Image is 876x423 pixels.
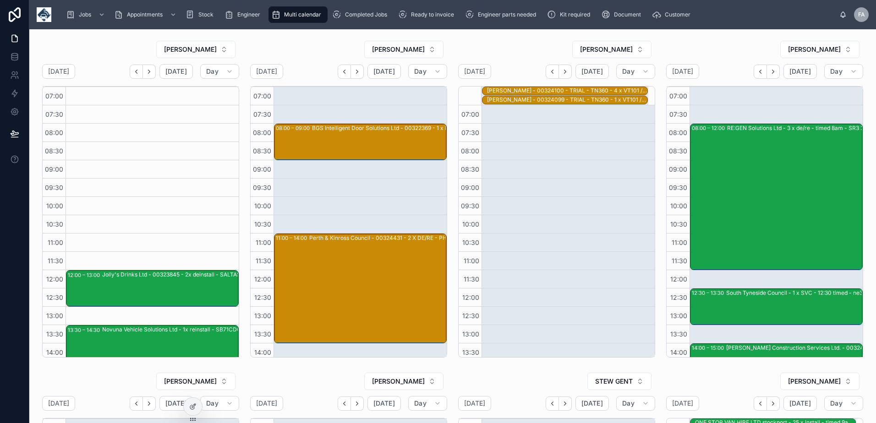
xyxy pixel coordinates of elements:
[830,67,843,76] span: Day
[372,45,425,54] span: [PERSON_NAME]
[252,275,274,283] span: 12:00
[649,6,697,23] a: Customer
[546,65,559,79] button: Back
[252,220,274,228] span: 10:30
[164,377,217,386] span: [PERSON_NAME]
[68,325,102,335] div: 13:30 – 14:30
[858,11,865,18] span: FA
[274,124,446,160] div: 08:00 – 09:00BGS Intelligent Door Solutions Ltd - 00322369 - 1 x install - timed 8am- ML6 7SZ
[690,124,862,270] div: 08:00 – 12:00RE:GEN Solutions Ltd - 3 x de/re - timed 8am - SR3 3BE
[668,348,690,356] span: 14:00
[253,239,274,246] span: 11:00
[667,184,690,191] span: 09:30
[206,399,219,407] span: Day
[783,396,817,411] button: [DATE]
[44,293,66,301] span: 12:30
[165,67,187,76] span: [DATE]
[459,184,482,191] span: 09:00
[754,65,767,79] button: Back
[690,289,862,325] div: 12:30 – 13:30South Tyneside Council - 1 x SVC - 12:30 timed - ne34 0nt
[143,65,156,79] button: Next
[43,165,66,173] span: 09:00
[667,165,690,173] span: 09:00
[156,41,235,58] button: Select Button
[43,92,66,100] span: 07:00
[780,41,860,58] button: Select Button
[165,399,187,407] span: [DATE]
[252,312,274,320] span: 13:00
[59,5,839,25] div: scrollable content
[268,6,328,23] a: Multi calendar
[460,220,482,228] span: 10:00
[616,396,655,411] button: Day
[395,6,460,23] a: Ready to invoice
[102,271,269,278] div: Jolly's Drinks Ltd - 00323845 - 2x deinstall - SALTASH PL12 6LX
[767,65,780,79] button: Next
[487,87,647,95] div: Amey - 00324100 - TRIAL - TN360 - 4 x VT101 /tacho/canclik/digidl/led/buzzer & VTM1N + 2 x VT101/...
[692,343,726,352] div: 14:00 – 15:00
[824,64,863,79] button: Day
[253,257,274,265] span: 11:30
[622,67,635,76] span: Day
[668,330,690,338] span: 13:30
[572,41,652,58] button: Select Button
[667,147,690,155] span: 08:30
[830,399,843,407] span: Day
[183,6,220,23] a: Stock
[460,239,482,246] span: 10:30
[788,377,841,386] span: [PERSON_NAME]
[373,399,395,407] span: [DATE]
[222,6,267,23] a: Engineer
[159,64,193,79] button: [DATE]
[43,110,66,118] span: 07:30
[364,41,443,58] button: Select Button
[622,399,635,407] span: Day
[459,129,482,136] span: 07:30
[789,399,811,407] span: [DATE]
[251,129,274,136] span: 08:00
[367,396,401,411] button: [DATE]
[43,147,66,155] span: 08:30
[79,11,91,18] span: Jobs
[587,373,652,390] button: Select Button
[200,64,239,79] button: Day
[66,271,238,306] div: 12:00 – 13:00Jolly's Drinks Ltd - 00323845 - 2x deinstall - SALTASH PL12 6LX
[598,6,647,23] a: Document
[338,65,351,79] button: Back
[256,399,277,408] h2: [DATE]
[669,257,690,265] span: 11:30
[595,377,633,386] span: STEW GENT
[668,293,690,301] span: 12:30
[44,312,66,320] span: 13:00
[68,271,102,280] div: 12:00 – 13:00
[460,312,482,320] span: 12:30
[274,234,446,343] div: 11:00 – 14:00Perth & Kinross Council - 00324431 - 2 X DE/RE - PH2 8DF
[464,67,485,76] h2: [DATE]
[252,202,274,210] span: 10:00
[414,399,427,407] span: Day
[783,64,817,79] button: [DATE]
[575,64,609,79] button: [DATE]
[667,129,690,136] span: 08:00
[252,348,274,356] span: 14:00
[37,7,51,22] img: App logo
[754,396,767,411] button: Back
[351,65,364,79] button: Next
[44,220,66,228] span: 10:30
[159,396,193,411] button: [DATE]
[460,348,482,356] span: 13:30
[127,11,163,18] span: Appointments
[460,330,482,338] span: 13:00
[692,288,726,298] div: 12:30 – 13:30
[544,6,597,23] a: Kit required
[237,11,260,18] span: Engineer
[461,275,482,283] span: 11:30
[251,147,274,155] span: 08:30
[372,377,425,386] span: [PERSON_NAME]
[198,11,214,18] span: Stock
[692,124,727,133] div: 08:00 – 12:00
[345,11,387,18] span: Completed Jobs
[63,6,109,23] a: Jobs
[364,373,443,390] button: Select Button
[373,67,395,76] span: [DATE]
